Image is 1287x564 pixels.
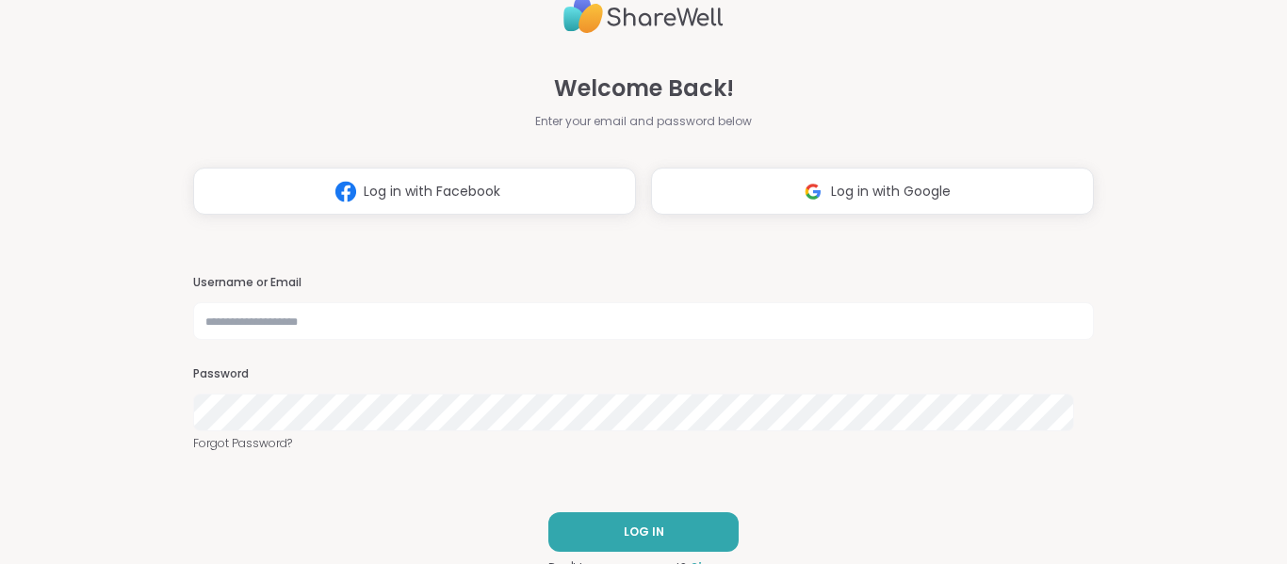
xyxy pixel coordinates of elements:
a: Forgot Password? [193,435,1094,452]
h3: Username or Email [193,275,1094,291]
img: ShareWell Logomark [328,174,364,209]
button: Log in with Google [651,168,1094,215]
span: Log in with Facebook [364,182,500,201]
button: Log in with Facebook [193,168,636,215]
span: LOG IN [624,524,664,540]
span: Log in with Google [831,182,951,201]
span: Enter your email and password below [535,113,752,130]
span: Welcome Back! [554,72,734,105]
h3: Password [193,366,1094,382]
img: ShareWell Logomark [795,174,831,209]
button: LOG IN [548,512,739,552]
